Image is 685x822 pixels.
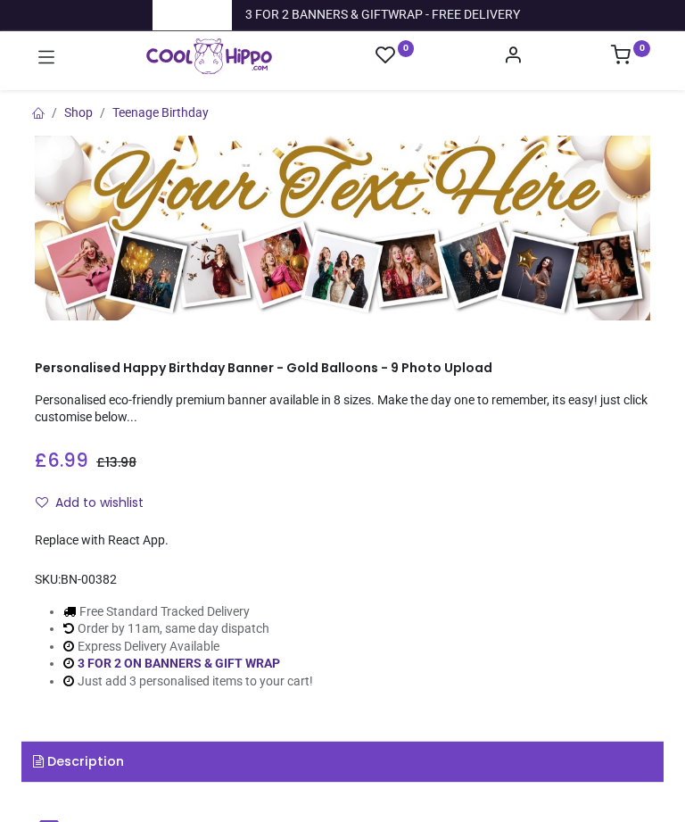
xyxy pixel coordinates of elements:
[245,6,520,24] div: 3 FOR 2 BANNERS & GIFTWRAP - FREE DELIVERY
[35,448,88,474] span: £
[105,453,136,471] span: 13.98
[35,392,650,427] p: Personalised eco-friendly premium banner available in 8 sizes. Make the day one to remember, its ...
[35,136,650,320] img: Personalised Happy Birthday Banner - Gold Balloons - 9 Photo Upload
[64,105,93,120] a: Shop
[503,50,523,64] a: Account Info
[35,532,650,550] div: Replace with React App.
[47,447,88,473] span: 6.99
[166,6,219,24] a: Trustpilot
[36,496,48,509] i: Add to wishlist
[35,488,159,519] button: Add to wishlistAdd to wishlist
[376,45,415,67] a: 0
[21,742,664,783] a: Description
[63,673,313,691] li: Just add 3 personalised items to your cart!
[633,40,650,57] sup: 0
[35,360,650,378] h1: Personalised Happy Birthday Banner - Gold Balloons - 9 Photo Upload
[63,638,313,656] li: Express Delivery Available
[146,38,272,74] img: Cool Hippo
[63,603,313,621] li: Free Standard Tracked Delivery
[78,656,280,670] a: 3 FOR 2 ON BANNERS & GIFT WRAP
[146,38,272,74] a: Logo of Cool Hippo
[61,572,117,586] span: BN-00382
[112,105,209,120] a: Teenage Birthday
[611,50,650,64] a: 0
[398,40,415,57] sup: 0
[35,571,650,589] div: SKU:
[96,453,136,471] span: £
[63,620,313,638] li: Order by 11am, same day dispatch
